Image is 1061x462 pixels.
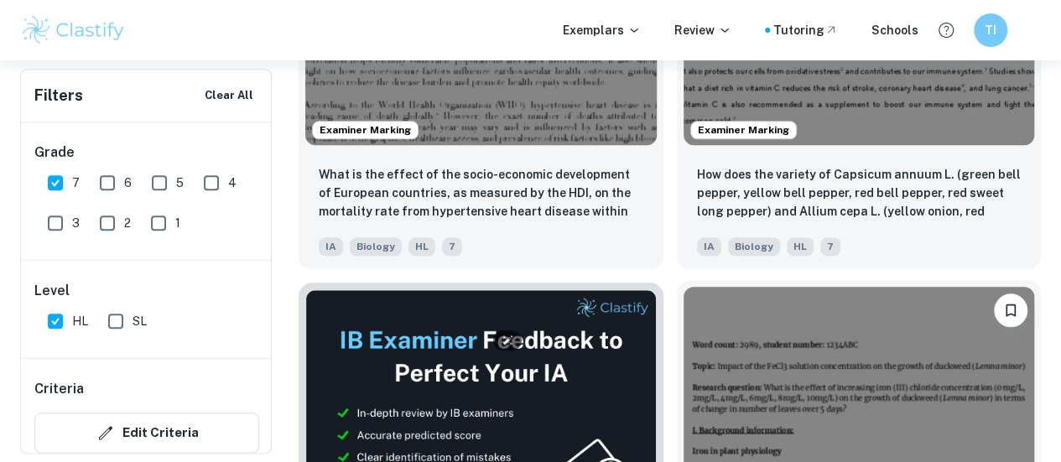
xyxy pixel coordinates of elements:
[176,174,184,192] span: 5
[175,214,180,232] span: 1
[981,21,1001,39] h6: TI
[697,237,721,256] span: IA
[408,237,435,256] span: HL
[820,237,840,256] span: 7
[34,379,84,399] h6: Criteria
[319,165,643,222] p: What is the effect of the socio-economic development of European countries, as measured by the HD...
[563,21,641,39] p: Exemplars
[228,174,237,192] span: 4
[932,16,960,44] button: Help and Feedback
[691,122,796,138] span: Examiner Marking
[442,237,462,256] span: 7
[994,293,1027,327] button: Bookmark
[72,214,80,232] span: 3
[34,281,259,301] h6: Level
[72,312,88,330] span: HL
[697,165,1022,222] p: How does the variety of Capsicum annuum L. (green bell pepper, yellow bell pepper, red bell peppe...
[20,13,127,47] img: Clastify logo
[124,174,132,192] span: 6
[974,13,1007,47] button: TI
[319,237,343,256] span: IA
[313,122,418,138] span: Examiner Marking
[124,214,131,232] span: 2
[674,21,731,39] p: Review
[72,174,80,192] span: 7
[133,312,147,330] span: SL
[728,237,780,256] span: Biology
[34,84,83,107] h6: Filters
[34,413,259,453] button: Edit Criteria
[350,237,402,256] span: Biology
[871,21,918,39] a: Schools
[34,143,259,163] h6: Grade
[200,83,257,108] button: Clear All
[787,237,814,256] span: HL
[773,21,838,39] a: Tutoring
